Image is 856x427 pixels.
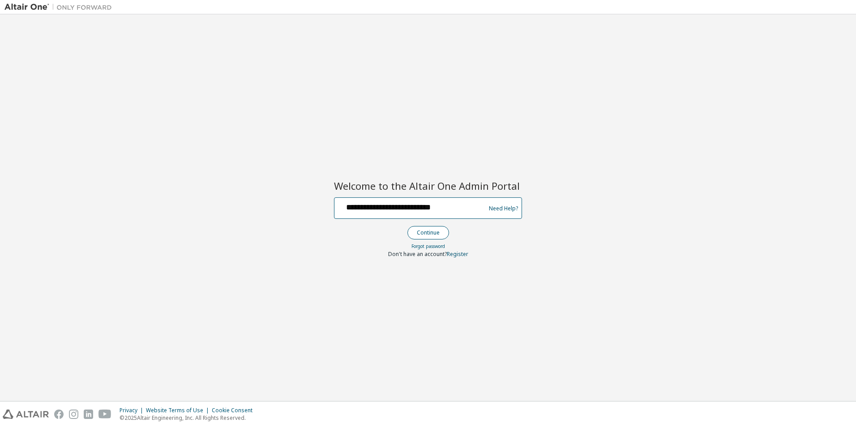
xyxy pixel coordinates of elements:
[388,250,447,258] span: Don't have an account?
[334,179,522,192] h2: Welcome to the Altair One Admin Portal
[98,410,111,419] img: youtube.svg
[84,410,93,419] img: linkedin.svg
[411,243,445,249] a: Forgot password
[69,410,78,419] img: instagram.svg
[407,226,449,239] button: Continue
[212,407,258,414] div: Cookie Consent
[146,407,212,414] div: Website Terms of Use
[54,410,64,419] img: facebook.svg
[3,410,49,419] img: altair_logo.svg
[447,250,468,258] a: Register
[4,3,116,12] img: Altair One
[120,414,258,422] p: © 2025 Altair Engineering, Inc. All Rights Reserved.
[489,208,518,209] a: Need Help?
[120,407,146,414] div: Privacy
